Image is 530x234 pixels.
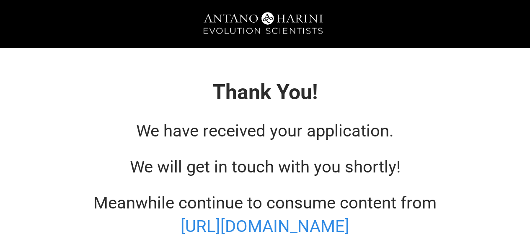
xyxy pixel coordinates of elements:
[130,157,401,177] span: We will get in touch with you shortly!
[186,4,344,44] img: AH_Ev-png-2
[136,121,394,141] span: We have received your application.
[93,193,437,213] span: Meanwhile continue to consume content from
[212,77,318,107] p: Thank You!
